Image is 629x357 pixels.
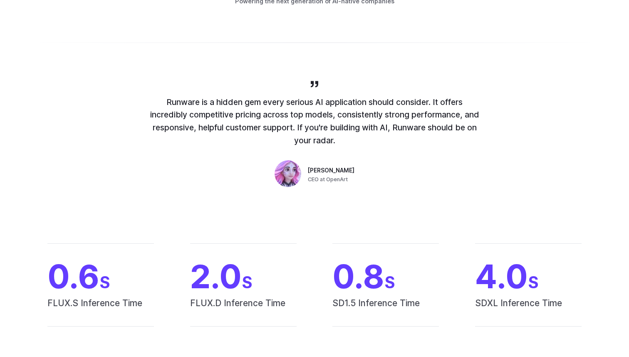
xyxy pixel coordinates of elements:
[308,166,354,175] span: [PERSON_NAME]
[384,272,395,292] span: S
[475,260,582,293] span: 4.0
[475,296,582,326] span: SDXL Inference Time
[242,272,253,292] span: S
[308,175,348,184] span: CEO at OpenArt
[332,260,439,293] span: 0.8
[148,96,481,147] p: Runware is a hidden gem every serious AI application should consider. It offers incredibly compet...
[47,260,154,293] span: 0.6
[332,296,439,326] span: SD1.5 Inference Time
[190,296,297,326] span: FLUX.D Inference Time
[99,272,110,292] span: S
[190,260,297,293] span: 2.0
[528,272,539,292] span: S
[275,160,301,187] img: Person
[47,296,154,326] span: FLUX.S Inference Time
